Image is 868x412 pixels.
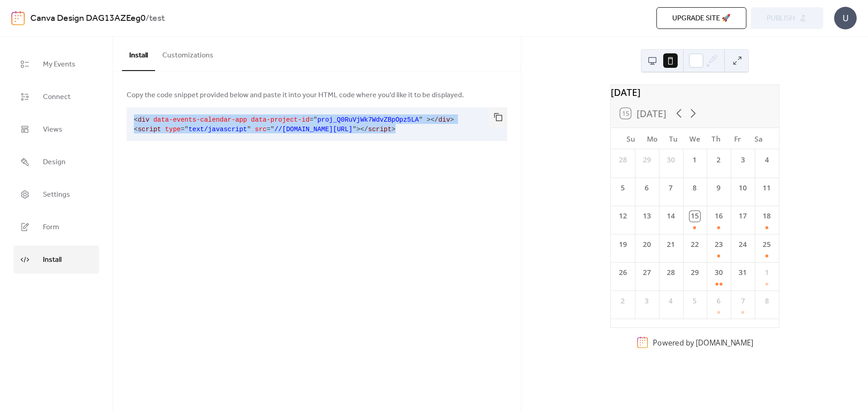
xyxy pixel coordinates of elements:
div: 29 [642,155,652,165]
span: text/javascript [189,126,247,133]
span: = [310,116,314,123]
div: 4 [761,155,772,165]
span: " [313,116,317,123]
span: = [181,126,185,133]
span: src [255,126,267,133]
span: Settings [43,188,70,202]
img: logo [11,11,25,25]
div: 1 [761,267,772,278]
div: 27 [642,267,652,278]
div: 1 [689,155,700,165]
b: / [146,10,149,27]
div: 23 [713,239,724,250]
button: Upgrade site 🚀 [656,7,746,29]
span: Install [43,253,61,267]
div: 22 [689,239,700,250]
span: = [267,126,271,133]
button: Install [122,37,155,71]
div: 2 [617,296,627,306]
span: " [353,126,357,133]
span: " [184,126,189,133]
div: [DATE] [611,85,779,99]
div: 16 [713,211,724,222]
div: 3 [642,296,652,306]
div: 4 [665,296,676,306]
div: U [834,7,857,29]
div: 7 [737,296,748,306]
span: " [247,126,251,133]
div: Powered by [653,337,753,347]
div: Su [620,128,641,149]
div: 18 [761,211,772,222]
button: Customizations [155,37,221,70]
span: script [368,126,392,133]
span: < [134,126,138,133]
a: My Events [14,50,99,78]
div: 15 [689,211,700,222]
div: 6 [713,296,724,306]
div: 12 [617,211,627,222]
span: div [138,116,150,123]
a: Design [14,148,99,176]
span: > [450,116,454,123]
div: 2 [713,155,724,165]
span: type [165,126,181,133]
span: My Events [43,57,75,72]
div: 10 [737,183,748,193]
span: data-events-calendar-app [153,116,247,123]
span: Upgrade site 🚀 [672,13,731,24]
div: 28 [617,155,627,165]
span: div [439,116,450,123]
span: > [427,116,431,123]
div: 7 [665,183,676,193]
div: 17 [737,211,748,222]
span: Connect [43,90,71,104]
a: Install [14,246,99,274]
div: Sa [748,128,769,149]
div: 14 [665,211,676,222]
b: test [149,10,165,27]
span: > [356,126,360,133]
div: 20 [642,239,652,250]
div: 8 [689,183,700,193]
div: 29 [689,267,700,278]
div: 13 [642,211,652,222]
div: 28 [665,267,676,278]
span: > [392,126,396,133]
div: Th [705,128,726,149]
span: Design [43,155,66,170]
span: </ [430,116,438,123]
div: 3 [737,155,748,165]
span: Form [43,220,59,235]
span: </ [360,126,368,133]
a: Form [14,213,99,241]
div: 5 [617,183,627,193]
span: Views [43,123,62,137]
a: Views [14,115,99,143]
div: 26 [617,267,627,278]
span: " [419,116,423,123]
a: Canva Design DAG13AZEeg0 [30,10,146,27]
a: Connect [14,83,99,111]
span: //[DOMAIN_NAME][URL] [274,126,353,133]
span: script [138,126,161,133]
span: Copy the code snippet provided below and paste it into your HTML code where you'd like it to be d... [127,90,464,101]
div: 31 [737,267,748,278]
div: Tu [663,128,684,149]
span: < [134,116,138,123]
div: 24 [737,239,748,250]
div: Fr [726,128,748,149]
div: 9 [713,183,724,193]
span: proj_Q0RuVjWk7WdvZBpOpz5LA [317,116,419,123]
div: We [684,128,705,149]
div: 5 [689,296,700,306]
div: 8 [761,296,772,306]
div: 30 [665,155,676,165]
div: 11 [761,183,772,193]
div: Mo [642,128,663,149]
div: 19 [617,239,627,250]
a: Settings [14,180,99,208]
div: 6 [642,183,652,193]
div: 25 [761,239,772,250]
div: 30 [713,267,724,278]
